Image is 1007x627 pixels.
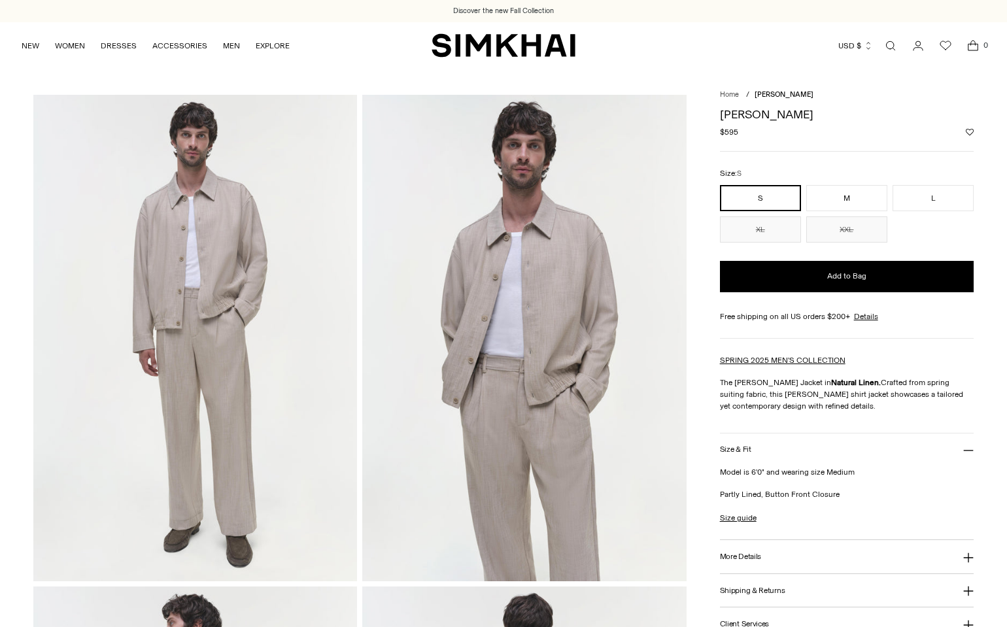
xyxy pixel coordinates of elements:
[960,33,986,59] a: Open cart modal
[838,31,873,60] button: USD $
[755,90,813,99] span: [PERSON_NAME]
[720,433,974,467] button: Size & Fit
[720,216,801,243] button: XL
[720,90,739,99] a: Home
[720,126,738,138] span: $595
[905,33,931,59] a: Go to the account page
[720,540,974,573] button: More Details
[432,33,575,58] a: SIMKHAI
[966,128,974,136] button: Add to Wishlist
[33,95,358,581] img: Archibald Shirt Jacket
[720,586,785,595] h3: Shipping & Returns
[720,552,761,561] h3: More Details
[720,311,974,322] div: Free shipping on all US orders $200+
[737,169,742,178] span: S
[806,185,887,211] button: M
[362,95,687,581] img: Archibald Shirt Jacket
[55,31,85,60] a: WOMEN
[720,445,751,454] h3: Size & Fit
[746,90,749,101] div: /
[22,31,39,60] a: NEW
[720,167,742,180] label: Size:
[720,356,845,365] a: SPRING 2025 MEN'S COLLECTION
[827,271,866,282] span: Add to Bag
[720,261,974,292] button: Add to Bag
[152,31,207,60] a: ACCESSORIES
[720,90,974,101] nav: breadcrumbs
[453,6,554,16] a: Discover the new Fall Collection
[806,216,887,243] button: XXL
[854,311,878,322] a: Details
[720,185,801,211] button: S
[223,31,240,60] a: MEN
[831,378,881,387] strong: Natural Linen.
[893,185,974,211] button: L
[720,574,974,607] button: Shipping & Returns
[720,512,757,524] a: Size guide
[878,33,904,59] a: Open search modal
[980,39,991,51] span: 0
[720,488,974,500] p: Partly Lined, Button Front Closure
[720,377,974,412] p: The [PERSON_NAME] Jacket in Crafted from spring suiting fabric, this [PERSON_NAME] shirt jacket s...
[932,33,959,59] a: Wishlist
[720,109,974,120] h1: [PERSON_NAME]
[256,31,290,60] a: EXPLORE
[720,466,974,478] p: Model is 6'0" and wearing size Medium
[101,31,137,60] a: DRESSES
